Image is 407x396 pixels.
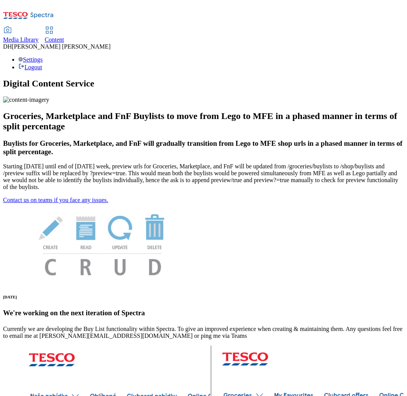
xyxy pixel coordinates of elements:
span: Content [45,36,64,43]
a: Content [45,27,64,43]
a: Settings [18,56,43,63]
a: Logout [18,64,42,70]
h2: Groceries, Marketplace and FnF Buylists to move from Lego to MFE in a phased manner in terms of s... [3,111,404,132]
span: DH [3,43,12,50]
img: News Image [3,204,202,284]
img: content-imagery [3,96,49,103]
span: Media Library [3,36,39,43]
p: Currently we are developing the Buy List functionality within Spectra. To give an improved experi... [3,326,404,339]
a: Media Library [3,27,39,43]
h6: [DATE] [3,295,404,299]
a: Contact us on teams if you face any issues. [3,197,108,203]
h3: We're working on the next iteration of Spectra [3,309,404,317]
span: [PERSON_NAME] [PERSON_NAME] [12,43,110,50]
p: Starting [DATE] until end of [DATE] week, preview urls for Groceries, Marketplace, and FnF will b... [3,163,404,191]
h3: Buylists for Groceries, Marketplace, and FnF will gradually transition from Lego to MFE shop urls... [3,139,404,156]
h1: Digital Content Service [3,78,404,89]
